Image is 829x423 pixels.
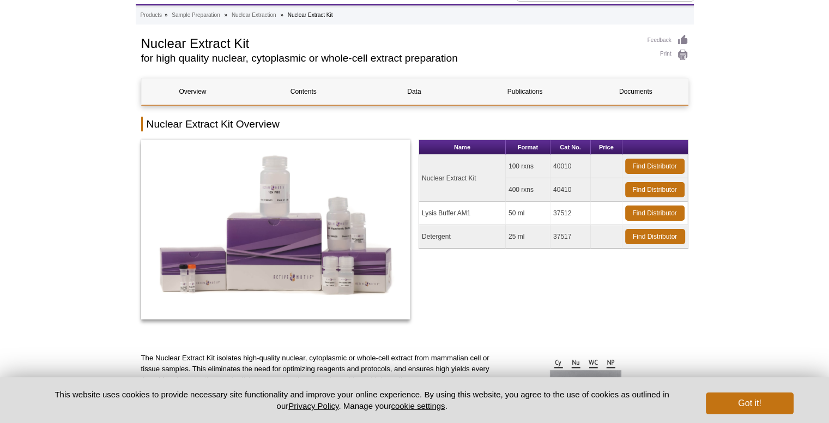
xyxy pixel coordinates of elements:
a: Find Distributor [625,182,685,197]
a: Documents [584,78,687,105]
td: 25 ml [506,225,550,249]
button: cookie settings [391,401,445,410]
td: 37517 [550,225,591,249]
img: Nuclear Extract Kit [141,140,411,319]
li: » [165,12,168,18]
h1: Nuclear Extract Kit [141,34,637,51]
td: Nuclear Extract Kit [419,155,506,202]
a: Data [363,78,465,105]
p: The Nuclear Extract Kit isolates high-quality nuclear, cytoplasmic or whole-cell extract from mam... [141,353,500,407]
td: 40410 [550,178,591,202]
li: » [224,12,227,18]
li: Nuclear Extract Kit [288,12,333,18]
td: Detergent [419,225,506,249]
td: 40010 [550,155,591,178]
td: Lysis Buffer AM1 [419,202,506,225]
a: Print [648,49,688,61]
td: 37512 [550,202,591,225]
a: Contents [252,78,355,105]
a: Products [141,10,162,20]
a: Privacy Policy [288,401,338,410]
th: Format [506,140,550,155]
a: Find Distributor [625,159,685,174]
th: Cat No. [550,140,591,155]
a: Find Distributor [625,229,685,244]
p: This website uses cookies to provide necessary site functionality and improve your online experie... [36,389,688,412]
th: Price [591,140,622,155]
a: Feedback [648,34,688,46]
a: Overview [142,78,244,105]
td: 100 rxns [506,155,550,178]
td: 50 ml [506,202,550,225]
td: 400 rxns [506,178,550,202]
h2: for high quality nuclear, cytoplasmic or whole-cell extract preparation [141,53,637,63]
a: Nuclear Extraction [232,10,276,20]
a: Sample Preparation [172,10,220,20]
th: Name [419,140,506,155]
a: Find Distributor [625,206,685,221]
h2: Nuclear Extract Kit Overview [141,117,688,131]
a: Publications [474,78,576,105]
button: Got it! [706,392,793,414]
li: » [280,12,283,18]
